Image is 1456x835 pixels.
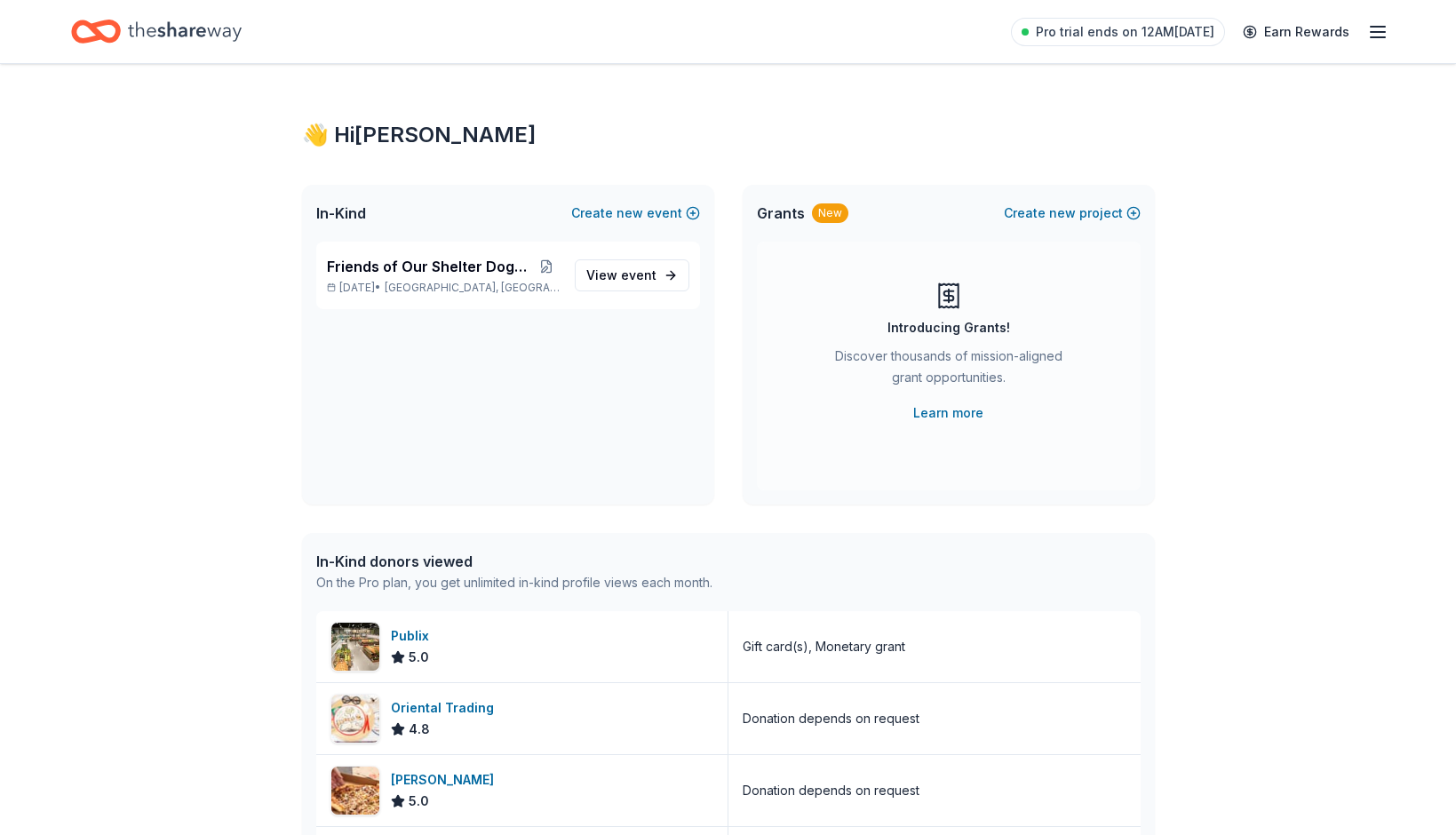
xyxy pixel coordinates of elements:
img: Image for Oriental Trading [331,695,379,743]
span: Grants [757,203,805,224]
div: Donation depends on request [743,708,919,729]
div: On the Pro plan, you get unlimited in-kind profile views each month. [316,572,712,593]
div: 👋 Hi [PERSON_NAME] [302,121,1155,149]
img: Image for Publix [331,623,379,671]
div: New [812,203,848,223]
div: Gift card(s), Monetary grant [743,636,905,657]
img: Image for Casey's [331,767,379,815]
p: [DATE] • [327,281,561,295]
a: View event [575,259,689,291]
div: Publix [391,625,436,647]
div: In-Kind donors viewed [316,551,712,572]
span: Friends of Our Shelter Dogs Poker Run [327,256,533,277]
button: Createnewproject [1004,203,1141,224]
div: Discover thousands of mission-aligned grant opportunities. [828,346,1070,395]
span: View [586,265,656,286]
a: Earn Rewards [1232,16,1360,48]
span: new [1049,203,1076,224]
div: [PERSON_NAME] [391,769,501,791]
span: event [621,267,656,282]
button: Createnewevent [571,203,700,224]
a: Pro trial ends on 12AM[DATE] [1011,18,1225,46]
a: Home [71,11,242,52]
div: Donation depends on request [743,780,919,801]
span: 5.0 [409,791,429,812]
span: new [617,203,643,224]
span: 4.8 [409,719,430,740]
span: Pro trial ends on 12AM[DATE] [1036,21,1214,43]
span: In-Kind [316,203,366,224]
a: Learn more [913,402,983,424]
span: [GEOGRAPHIC_DATA], [GEOGRAPHIC_DATA] [385,281,560,295]
div: Oriental Trading [391,697,501,719]
span: 5.0 [409,647,429,668]
div: Introducing Grants! [887,317,1010,338]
